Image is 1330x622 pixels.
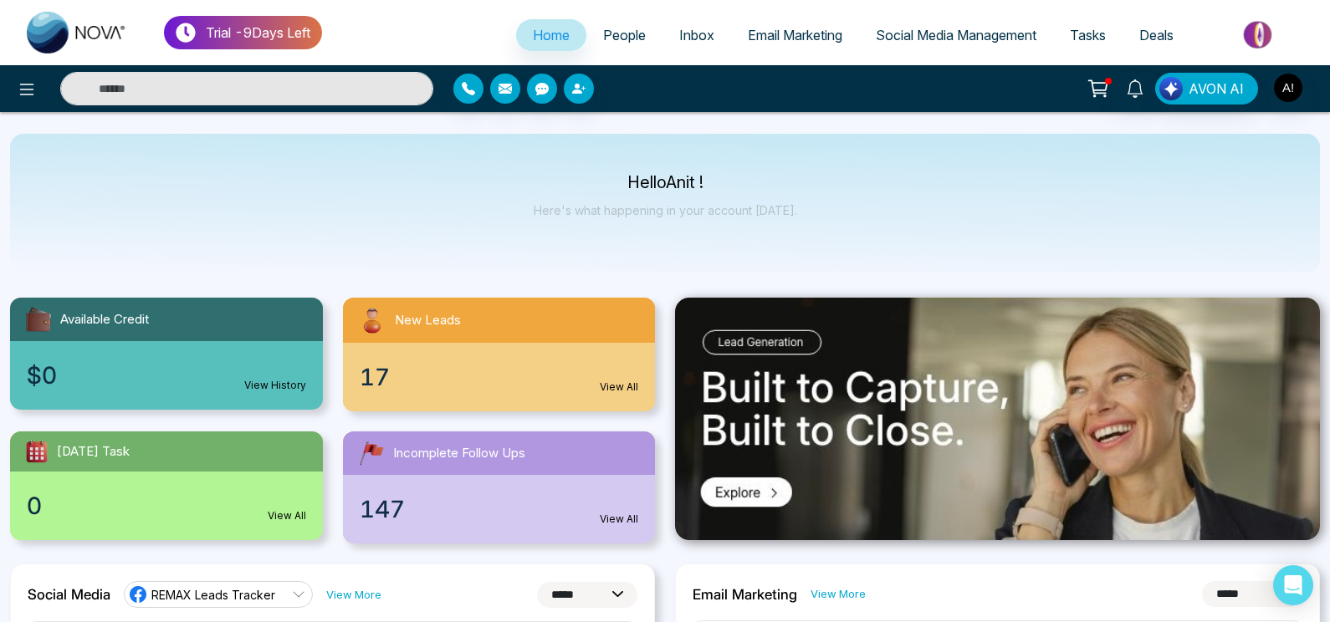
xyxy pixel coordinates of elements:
[693,586,797,603] h2: Email Marketing
[333,298,666,411] a: New Leads17View All
[244,378,306,393] a: View History
[675,298,1320,540] img: .
[151,587,275,603] span: REMAX Leads Tracker
[1159,77,1183,100] img: Lead Flow
[876,27,1036,43] span: Social Media Management
[395,311,461,330] span: New Leads
[393,444,525,463] span: Incomplete Follow Ups
[534,176,797,190] p: Hello Anit !
[1273,565,1313,605] div: Open Intercom Messenger
[533,27,570,43] span: Home
[1199,16,1320,54] img: Market-place.gif
[27,488,42,523] span: 0
[333,431,666,543] a: Incomplete Follow Ups147View All
[1070,27,1106,43] span: Tasks
[1053,19,1123,51] a: Tasks
[360,359,390,395] span: 17
[1189,79,1244,99] span: AVON AI
[679,27,714,43] span: Inbox
[27,358,57,393] span: $0
[534,203,797,217] p: Here's what happening in your account [DATE].
[1123,19,1190,51] a: Deals
[600,512,638,527] a: View All
[60,310,149,329] span: Available Credit
[811,586,866,602] a: View More
[731,19,859,51] a: Email Marketing
[586,19,662,51] a: People
[356,304,388,336] img: newLeads.svg
[1155,73,1258,105] button: AVON AI
[1139,27,1174,43] span: Deals
[516,19,586,51] a: Home
[57,442,130,461] span: [DATE] Task
[23,304,54,334] img: availableCredit.svg
[28,586,110,603] h2: Social Media
[27,12,127,54] img: Nova CRM Logo
[356,438,386,468] img: followUps.svg
[603,27,646,43] span: People
[600,380,638,395] a: View All
[1274,74,1302,102] img: User Avatar
[662,19,731,51] a: Inbox
[23,438,50,465] img: todayTask.svg
[268,508,306,523] a: View All
[360,492,405,527] span: 147
[326,587,381,603] a: View More
[206,23,310,43] p: Trial - 9 Days Left
[748,27,842,43] span: Email Marketing
[859,19,1053,51] a: Social Media Management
